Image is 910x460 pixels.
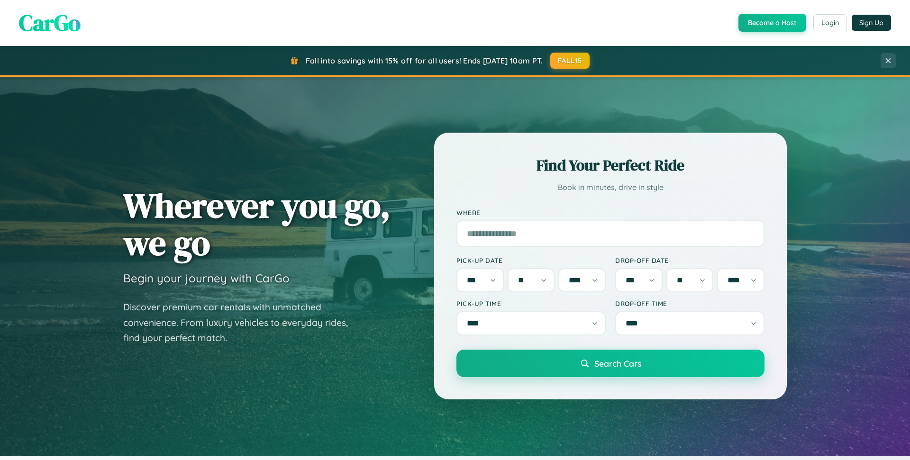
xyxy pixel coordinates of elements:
[813,14,847,31] button: Login
[456,155,764,176] h2: Find Your Perfect Ride
[456,299,606,307] label: Pick-up Time
[306,56,543,65] span: Fall into savings with 15% off for all users! Ends [DATE] 10am PT.
[456,180,764,194] p: Book in minutes, drive in style
[123,299,360,346] p: Discover premium car rentals with unmatched convenience. From luxury vehicles to everyday rides, ...
[594,358,641,369] span: Search Cars
[123,271,290,285] h3: Begin your journey with CarGo
[615,299,764,307] label: Drop-off Time
[456,256,606,264] label: Pick-up Date
[738,14,806,32] button: Become a Host
[123,187,391,262] h1: Wherever you go, we go
[19,7,81,38] span: CarGo
[550,53,590,69] button: FALL15
[456,208,764,216] label: Where
[615,256,764,264] label: Drop-off Date
[456,350,764,377] button: Search Cars
[852,15,891,31] button: Sign Up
